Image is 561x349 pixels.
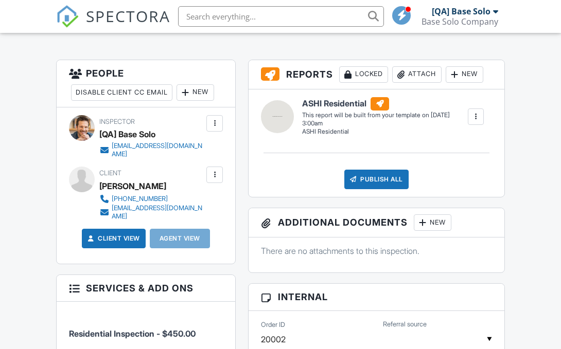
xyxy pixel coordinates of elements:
[446,66,483,83] div: New
[261,320,285,329] label: Order ID
[99,204,204,221] a: [EMAIL_ADDRESS][DOMAIN_NAME]
[432,6,490,16] div: [QA] Base Solo
[99,126,155,142] div: [QA] Base Solo
[302,97,467,111] h6: ASHI Residential
[99,169,121,177] span: Client
[344,170,409,189] div: Publish All
[86,5,170,27] span: SPECTORA
[56,5,79,28] img: The Best Home Inspection Software - Spectora
[178,6,384,27] input: Search everything...
[249,208,504,237] h3: Additional Documents
[99,142,204,158] a: [EMAIL_ADDRESS][DOMAIN_NAME]
[99,178,166,194] div: [PERSON_NAME]
[57,60,235,107] h3: People
[69,309,223,347] li: Service: Residential Inspection
[383,320,427,329] label: Referral source
[414,214,451,231] div: New
[99,118,135,125] span: Inspector
[57,275,235,302] h3: Services & Add ons
[302,127,467,136] div: ASHI Residential
[302,111,467,127] div: This report will be built from your template on [DATE] 3:00am
[112,204,204,221] div: [EMAIL_ADDRESS][DOMAIN_NAME]
[392,66,442,83] div: Attach
[99,194,204,204] a: [PHONE_NUMBER]
[249,60,504,89] h3: Reports
[249,284,504,310] h3: Internal
[112,195,168,203] div: [PHONE_NUMBER]
[261,245,492,256] p: There are no attachments to this inspection.
[85,233,140,244] a: Client View
[71,84,172,101] div: Disable Client CC Email
[339,66,388,83] div: Locked
[422,16,498,27] div: Base Solo Company
[177,84,214,101] div: New
[112,142,204,158] div: [EMAIL_ADDRESS][DOMAIN_NAME]
[69,328,196,339] span: Residential Inspection - $450.00
[56,14,170,35] a: SPECTORA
